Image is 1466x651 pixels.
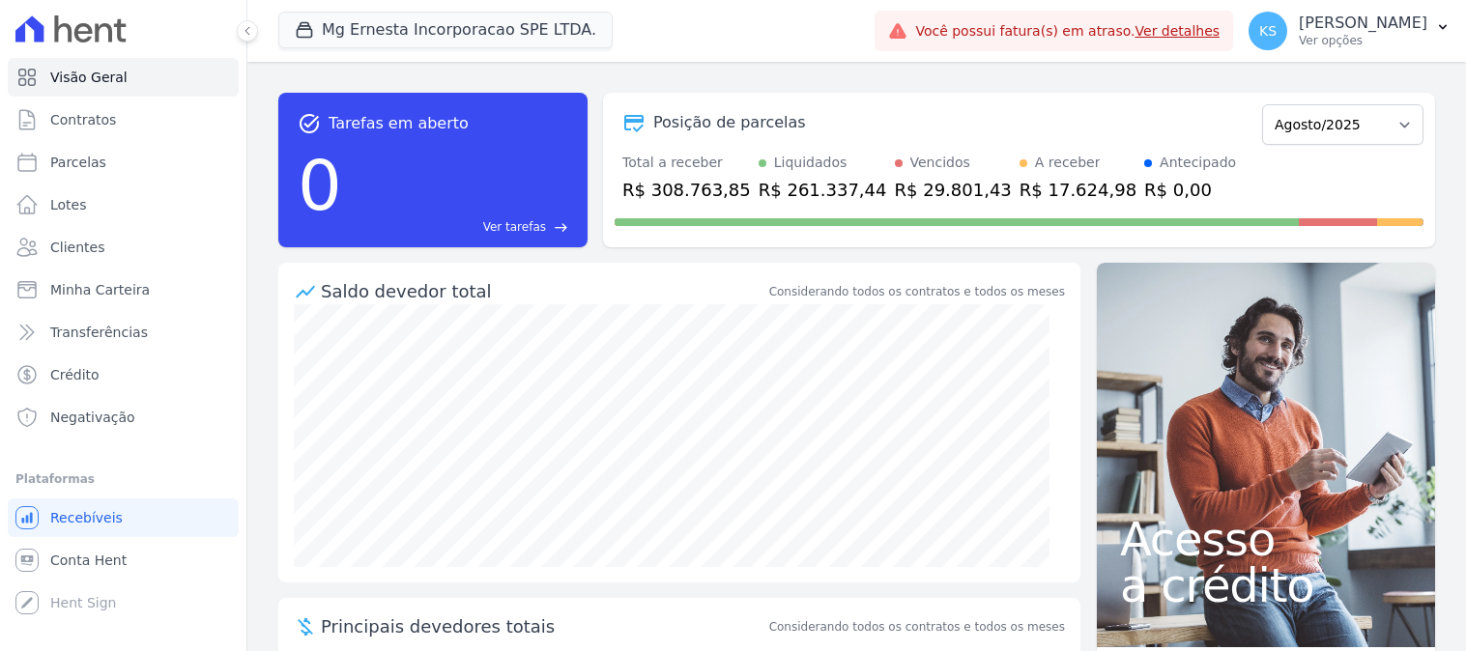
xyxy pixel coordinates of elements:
div: Liquidados [774,153,848,173]
div: R$ 0,00 [1144,177,1236,203]
a: Ver tarefas east [350,218,568,236]
span: Clientes [50,238,104,257]
a: Ver detalhes [1135,23,1221,39]
span: Contratos [50,110,116,129]
a: Visão Geral [8,58,239,97]
span: Visão Geral [50,68,128,87]
div: Plataformas [15,467,231,491]
a: Lotes [8,185,239,224]
div: R$ 17.624,98 [1020,177,1136,203]
button: KS [PERSON_NAME] Ver opções [1233,4,1466,58]
div: Saldo devedor total [321,278,765,304]
div: A receber [1035,153,1101,173]
p: Ver opções [1299,33,1427,48]
a: Clientes [8,228,239,267]
a: Crédito [8,355,239,394]
a: Contratos [8,100,239,139]
a: Conta Hent [8,541,239,580]
div: Total a receber [622,153,751,173]
span: east [554,220,568,235]
div: Vencidos [910,153,970,173]
div: Posição de parcelas [653,111,806,134]
span: Negativação [50,408,135,427]
div: 0 [298,135,342,236]
span: Você possui fatura(s) em atraso. [915,21,1220,42]
span: KS [1259,24,1277,38]
a: Recebíveis [8,498,239,537]
div: Considerando todos os contratos e todos os meses [769,283,1065,300]
span: Crédito [50,365,100,384]
span: task_alt [298,112,321,135]
span: Tarefas em aberto [329,112,469,135]
button: Mg Ernesta Incorporacao SPE LTDA. [278,12,613,48]
span: Parcelas [50,153,106,172]
div: R$ 29.801,43 [895,177,1012,203]
a: Transferências [8,313,239,352]
a: Negativação [8,398,239,437]
span: Acesso [1120,516,1412,562]
div: R$ 308.763,85 [622,177,751,203]
p: [PERSON_NAME] [1299,14,1427,33]
div: Antecipado [1160,153,1236,173]
a: Minha Carteira [8,270,239,309]
span: Conta Hent [50,551,127,570]
a: Parcelas [8,143,239,182]
span: Recebíveis [50,508,123,527]
span: Considerando todos os contratos e todos os meses [769,618,1065,636]
span: Lotes [50,195,87,214]
span: a crédito [1120,562,1412,609]
div: R$ 261.337,44 [759,177,887,203]
span: Principais devedores totais [321,613,765,639]
span: Ver tarefas [483,218,546,236]
span: Minha Carteira [50,280,150,299]
span: Transferências [50,323,148,342]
